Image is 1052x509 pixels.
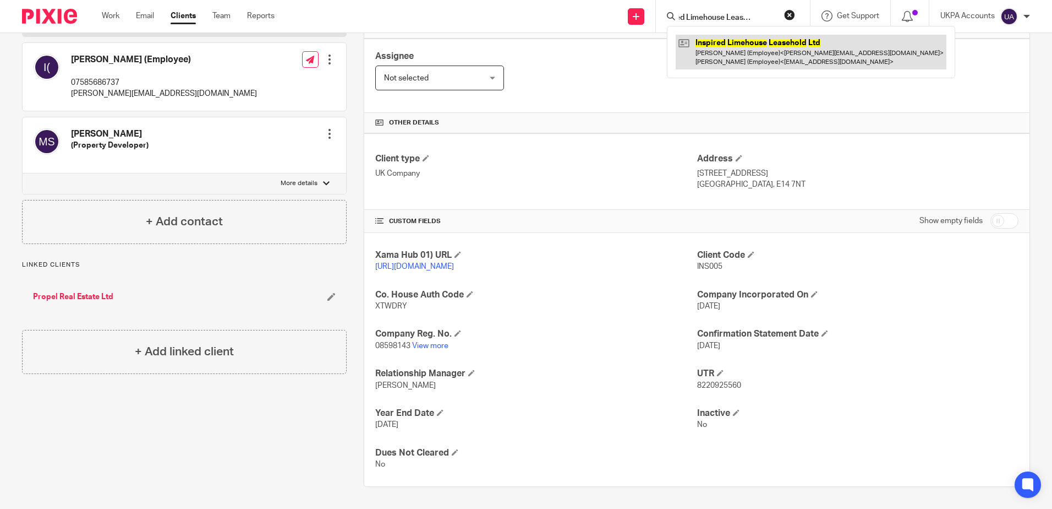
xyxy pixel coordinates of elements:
[375,368,697,380] h4: Relationship Manager
[697,328,1018,340] h4: Confirmation Statement Date
[375,408,697,419] h4: Year End Date
[71,140,149,151] h5: (Property Developer)
[375,447,697,459] h4: Dues Not Cleared
[375,153,697,165] h4: Client type
[247,10,275,21] a: Reports
[34,54,60,80] img: svg%3E
[375,263,454,270] a: [URL][DOMAIN_NAME]
[375,382,436,389] span: [PERSON_NAME]
[697,421,707,429] span: No
[375,289,697,301] h4: Co. House Auth Code
[697,289,1018,301] h4: Company Incorporated On
[71,54,257,66] h4: [PERSON_NAME] (Employee)
[697,263,722,270] span: INS005
[697,342,720,350] span: [DATE]
[697,168,1018,179] p: [STREET_ADDRESS]
[375,342,410,350] span: 08598143
[71,77,257,88] p: 07585686737
[375,250,697,261] h4: Xama Hub 01) URL
[375,302,407,310] span: XTWDRY
[412,342,448,350] a: View more
[375,52,414,61] span: Assignee
[375,328,697,340] h4: Company Reg. No.
[697,153,1018,165] h4: Address
[135,343,234,360] h4: + Add linked client
[375,421,398,429] span: [DATE]
[837,12,879,20] span: Get Support
[384,74,429,82] span: Not selected
[34,128,60,155] img: svg%3E
[102,10,119,21] a: Work
[146,213,223,230] h4: + Add contact
[375,217,697,226] h4: CUSTOM FIELDS
[171,10,196,21] a: Clients
[389,118,439,127] span: Other details
[71,88,257,99] p: [PERSON_NAME][EMAIL_ADDRESS][DOMAIN_NAME]
[697,408,1018,419] h4: Inactive
[71,128,149,140] h4: [PERSON_NAME]
[919,215,983,226] label: Show empty fields
[940,10,995,21] p: UKPA Accounts
[697,179,1018,190] p: [GEOGRAPHIC_DATA], E14 7NT
[33,291,113,302] a: Propel Real Estate Ltd
[212,10,231,21] a: Team
[697,302,720,310] span: [DATE]
[375,461,385,468] span: No
[22,9,77,24] img: Pixie
[697,382,741,389] span: 8220925560
[1000,8,1018,25] img: svg%3E
[136,10,154,21] a: Email
[281,179,317,188] p: More details
[375,168,697,179] p: UK Company
[784,9,795,20] button: Clear
[22,261,347,269] p: Linked clients
[678,13,777,23] input: Search
[697,368,1018,380] h4: UTR
[697,250,1018,261] h4: Client Code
